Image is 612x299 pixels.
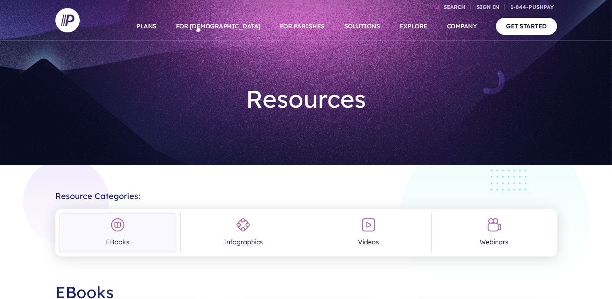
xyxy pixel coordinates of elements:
[185,213,302,252] a: Infographics
[136,12,157,41] a: PLANS
[59,213,176,252] a: EBooks
[310,213,427,252] a: Videos
[447,12,477,41] a: COMPANY
[55,185,557,201] h2: Resource Categories:
[176,12,260,41] a: FOR [DEMOGRAPHIC_DATA]
[110,218,125,232] img: EBooks Icon
[187,78,425,120] h1: Resources
[487,218,502,232] img: Webinars Icon
[436,213,553,252] a: Webinars
[399,12,428,41] a: EXPLORE
[236,218,250,232] img: Infographics Icon
[344,12,380,41] a: SOLUTIONS
[361,218,376,232] img: Videos Icon
[280,12,325,41] a: FOR PARISHES
[496,18,557,34] a: GET STARTED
